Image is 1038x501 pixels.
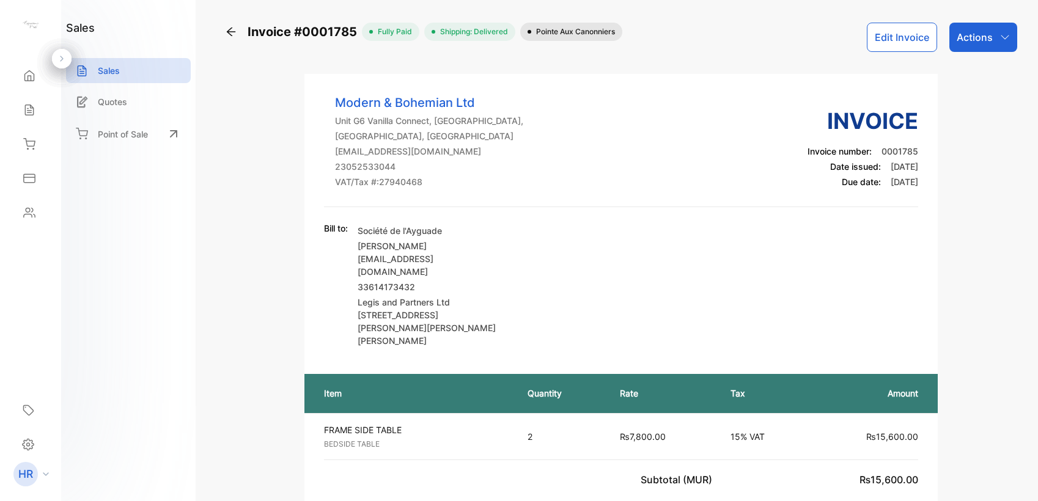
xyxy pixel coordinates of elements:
[531,26,615,37] span: Pointe aux Canonniers
[882,146,918,156] span: 0001785
[335,175,523,188] p: VAT/Tax #: 27940468
[358,280,498,293] p: 33614173432
[98,128,148,141] p: Point of Sale
[830,161,881,172] span: Date issued:
[641,472,717,487] p: Subtotal (MUR)
[335,145,523,158] p: [EMAIL_ADDRESS][DOMAIN_NAME]
[248,23,362,41] span: Invoice #0001785
[324,387,504,400] p: Item
[21,16,40,34] img: logo
[358,240,498,278] p: [PERSON_NAME][EMAIL_ADDRESS][DOMAIN_NAME]
[891,161,918,172] span: [DATE]
[373,26,412,37] span: fully paid
[808,146,872,156] span: Invoice number:
[528,430,595,443] p: 2
[66,20,95,36] h1: sales
[957,30,993,45] p: Actions
[822,387,918,400] p: Amount
[620,387,706,400] p: Rate
[324,222,348,235] p: Bill to:
[867,23,937,52] button: Edit Invoice
[808,104,918,137] h3: Invoice
[335,93,523,112] p: Modern & Bohemian Ltd
[620,431,666,442] span: ₨7,800.00
[528,387,595,400] p: Quantity
[949,23,1017,52] button: Actions
[891,177,918,187] span: [DATE]
[731,387,798,400] p: Tax
[435,26,508,37] span: Shipping: Delivered
[335,160,523,173] p: 23052533044
[324,439,506,450] p: BEDSIDE TABLE
[98,95,127,108] p: Quotes
[18,466,33,482] p: HR
[335,114,523,127] p: Unit G6 Vanilla Connect, [GEOGRAPHIC_DATA],
[324,423,506,436] p: FRAME SIDE TABLE
[358,224,498,237] p: Société de l'Ayguade
[842,177,881,187] span: Due date:
[859,474,918,486] span: ₨15,600.00
[66,58,191,83] a: Sales
[987,450,1038,501] iframe: LiveChat chat widget
[335,130,523,142] p: [GEOGRAPHIC_DATA], [GEOGRAPHIC_DATA]
[731,430,798,443] p: 15% VAT
[66,120,191,147] a: Point of Sale
[866,431,918,442] span: ₨15,600.00
[66,89,191,114] a: Quotes
[98,64,120,77] p: Sales
[358,297,496,346] span: Legis and Partners Ltd [STREET_ADDRESS][PERSON_NAME][PERSON_NAME][PERSON_NAME]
